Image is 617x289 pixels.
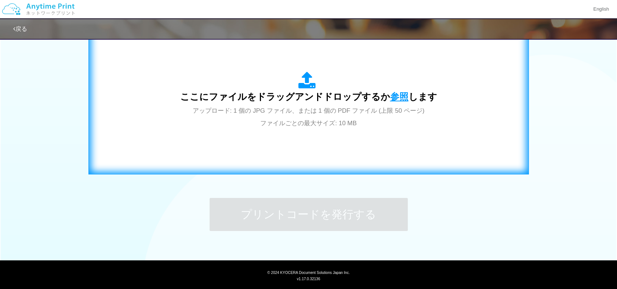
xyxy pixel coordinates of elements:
[180,91,437,102] span: ここにファイルをドラッグアンドドロップするか します
[390,91,409,102] span: 参照
[267,270,350,275] span: © 2024 KYOCERA Document Solutions Japan Inc.
[297,277,320,281] span: v1.17.0.32136
[193,107,425,127] span: アップロード: 1 個の JPG ファイル、または 1 個の PDF ファイル (上限 50 ページ) ファイルごとの最大サイズ: 10 MB
[210,198,408,231] button: プリントコードを発行する
[13,26,27,32] a: 戻る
